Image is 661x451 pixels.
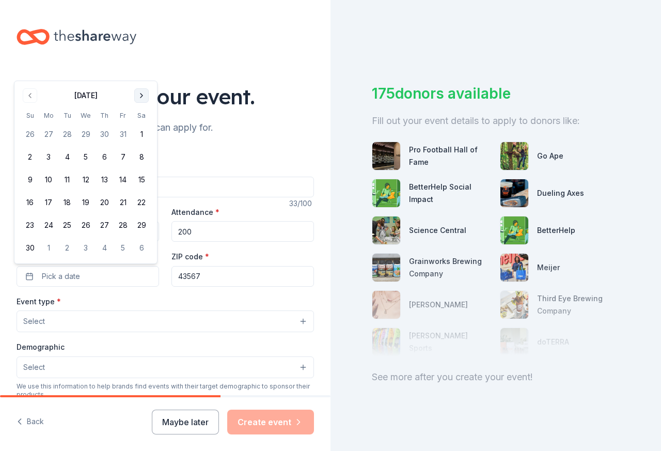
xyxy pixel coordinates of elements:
[58,239,76,257] button: 2
[39,148,58,166] button: 3
[21,170,39,189] button: 9
[500,179,528,207] img: photo for Dueling Axes
[58,170,76,189] button: 11
[134,88,149,103] button: Go to next month
[76,125,95,144] button: 29
[17,342,65,352] label: Demographic
[17,266,159,287] button: Pick a date
[409,144,492,168] div: Pro Football Hall of Fame
[409,224,466,237] div: Science Central
[537,224,575,237] div: BetterHelp
[21,148,39,166] button: 2
[372,216,400,244] img: photo for Science Central
[17,297,61,307] label: Event type
[23,88,37,103] button: Go to previous month
[58,193,76,212] button: 18
[171,207,219,217] label: Attendance
[17,119,314,136] div: We'll find in-kind donations you can apply for.
[132,170,151,189] button: 15
[21,110,39,121] th: Sunday
[21,193,39,212] button: 16
[95,170,114,189] button: 13
[114,148,132,166] button: 7
[114,239,132,257] button: 5
[76,170,95,189] button: 12
[39,216,58,235] button: 24
[95,110,114,121] th: Thursday
[76,148,95,166] button: 5
[76,193,95,212] button: 19
[17,310,314,332] button: Select
[76,216,95,235] button: 26
[42,270,80,283] span: Pick a date
[17,82,314,111] div: Tell us about your event.
[95,239,114,257] button: 4
[58,110,76,121] th: Tuesday
[537,150,563,162] div: Go Ape
[114,216,132,235] button: 28
[132,110,151,121] th: Saturday
[372,142,400,170] img: photo for Pro Football Hall of Fame
[132,148,151,166] button: 8
[372,369,620,385] div: See more after you create your event!
[500,142,528,170] img: photo for Go Ape
[372,113,620,129] div: Fill out your event details to apply to donors like:
[21,239,39,257] button: 30
[114,125,132,144] button: 31
[21,125,39,144] button: 26
[58,216,76,235] button: 25
[132,125,151,144] button: 1
[95,216,114,235] button: 27
[132,216,151,235] button: 29
[17,356,314,378] button: Select
[171,266,314,287] input: 12345 (U.S. only)
[74,89,98,102] div: [DATE]
[58,125,76,144] button: 28
[114,170,132,189] button: 14
[95,125,114,144] button: 30
[95,148,114,166] button: 6
[132,193,151,212] button: 22
[95,193,114,212] button: 20
[152,410,219,434] button: Maybe later
[537,187,584,199] div: Dueling Axes
[58,148,76,166] button: 4
[21,216,39,235] button: 23
[23,315,45,328] span: Select
[39,125,58,144] button: 27
[132,239,151,257] button: 6
[171,221,314,242] input: 20
[23,361,45,374] span: Select
[409,181,492,206] div: BetterHelp Social Impact
[17,382,314,399] div: We use this information to help brands find events with their target demographic to sponsor their...
[76,239,95,257] button: 3
[114,193,132,212] button: 21
[372,83,620,104] div: 175 donors available
[39,193,58,212] button: 17
[39,239,58,257] button: 1
[289,197,314,210] div: 33 /100
[171,252,209,262] label: ZIP code
[39,170,58,189] button: 10
[500,216,528,244] img: photo for BetterHelp
[372,179,400,207] img: photo for BetterHelp Social Impact
[114,110,132,121] th: Friday
[17,411,44,433] button: Back
[76,110,95,121] th: Wednesday
[39,110,58,121] th: Monday
[17,177,314,197] input: Spring Fundraiser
